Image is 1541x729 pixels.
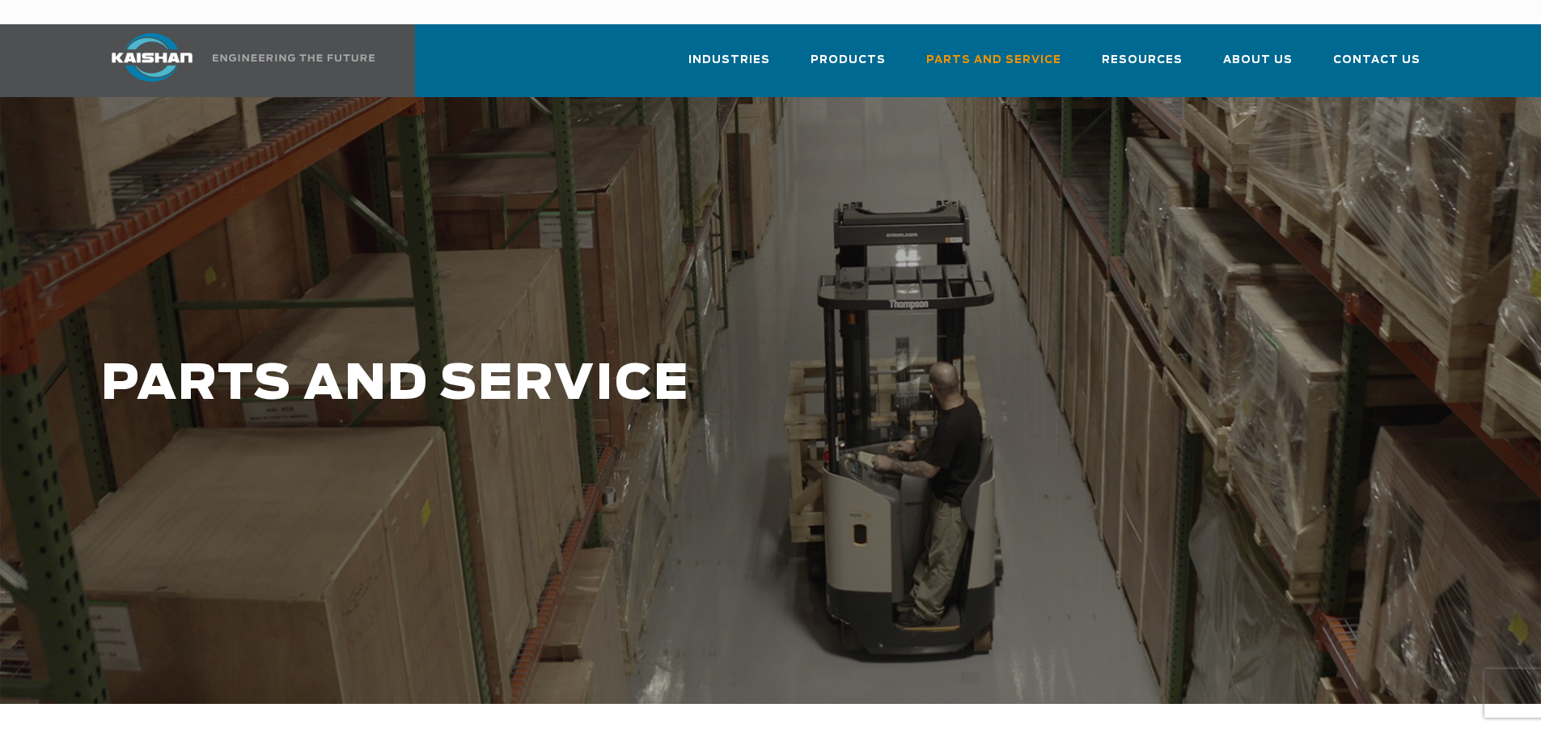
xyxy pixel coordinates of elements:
span: Parts and Service [926,51,1061,70]
span: Industries [688,51,770,70]
a: Contact Us [1333,39,1420,94]
span: Products [811,51,886,70]
span: About Us [1223,51,1293,70]
h1: PARTS AND SERVICE [101,358,1214,412]
span: Resources [1102,51,1183,70]
a: Products [811,39,886,94]
img: Engineering the future [213,54,375,61]
a: Resources [1102,39,1183,94]
a: About Us [1223,39,1293,94]
a: Industries [688,39,770,94]
a: Kaishan USA [91,24,378,97]
img: kaishan logo [91,33,213,82]
a: Parts and Service [926,39,1061,94]
span: Contact Us [1333,51,1420,70]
